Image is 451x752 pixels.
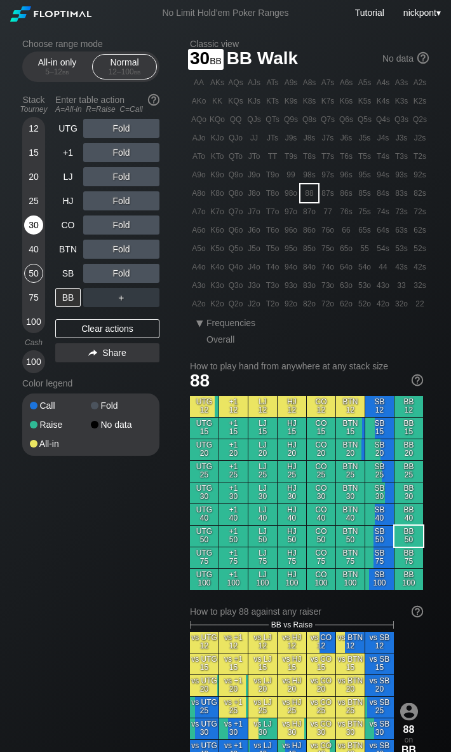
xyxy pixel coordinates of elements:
[219,396,248,417] div: +1 12
[394,439,423,460] div: BB 20
[319,166,337,184] div: 97s
[394,547,423,568] div: BB 75
[248,439,277,460] div: LJ 20
[356,184,374,202] div: 85s
[278,461,306,482] div: HJ 25
[278,504,306,525] div: HJ 40
[282,295,300,313] div: 92o
[278,396,306,417] div: HJ 12
[393,166,410,184] div: 93s
[83,264,159,283] div: Fold
[55,143,81,162] div: +1
[208,295,226,313] div: K2o
[248,526,277,547] div: LJ 50
[227,277,245,294] div: Q3o
[336,439,365,460] div: BTN 20
[282,129,300,147] div: J9s
[190,92,208,110] div: AKo
[307,396,335,417] div: CO 12
[337,221,355,239] div: 66
[365,482,394,503] div: SB 30
[374,111,392,128] div: Q4s
[319,221,337,239] div: 76o
[227,147,245,165] div: QTo
[147,93,161,107] img: help.32db89a4.svg
[264,258,281,276] div: T4o
[17,105,50,114] div: Tourney
[248,461,277,482] div: LJ 25
[374,184,392,202] div: 84s
[394,482,423,503] div: BB 30
[227,166,245,184] div: Q9o
[336,461,365,482] div: BTN 25
[282,277,300,294] div: 93o
[219,439,248,460] div: +1 20
[83,215,159,235] div: Fold
[88,350,97,357] img: share.864f2f62.svg
[300,166,318,184] div: 98s
[245,203,263,221] div: J7o
[24,143,43,162] div: 15
[337,74,355,92] div: A6s
[411,258,429,276] div: 42s
[219,504,248,525] div: +1 40
[208,277,226,294] div: K3o
[416,51,430,65] img: help.32db89a4.svg
[282,258,300,276] div: 94o
[24,288,43,307] div: 75
[55,288,81,307] div: BB
[393,277,410,294] div: 33
[300,221,318,239] div: 86o
[227,203,245,221] div: Q7o
[336,504,365,525] div: BTN 40
[278,547,306,568] div: HJ 75
[410,605,424,619] img: help.32db89a4.svg
[382,53,429,65] div: No data
[134,67,141,76] span: bb
[206,334,246,345] div: Overall
[190,461,219,482] div: UTG 25
[393,74,410,92] div: A3s
[356,203,374,221] div: 75s
[22,373,159,393] div: Color legend
[356,221,374,239] div: 65s
[365,547,394,568] div: SB 75
[55,167,81,186] div: LJ
[190,111,208,128] div: AQo
[55,191,81,210] div: HJ
[24,352,43,371] div: 100
[219,482,248,503] div: +1 30
[248,396,277,417] div: LJ 12
[356,111,374,128] div: Q5s
[282,111,300,128] div: Q9s
[264,166,281,184] div: T9o
[264,184,281,202] div: T8o
[248,482,277,503] div: LJ 30
[393,240,410,257] div: 53s
[374,129,392,147] div: J4s
[365,504,394,525] div: SB 40
[83,143,159,162] div: Fold
[248,547,277,568] div: LJ 75
[225,49,300,70] span: BB Walk
[190,547,219,568] div: UTG 75
[356,258,374,276] div: 54o
[411,111,429,128] div: Q2s
[393,184,410,202] div: 83s
[319,258,337,276] div: 74o
[264,221,281,239] div: T6o
[83,167,159,186] div: Fold
[319,203,337,221] div: 77
[55,119,81,138] div: UTG
[190,184,208,202] div: A8o
[394,504,423,525] div: BB 40
[190,439,219,460] div: UTG 20
[282,203,300,221] div: 97o
[300,74,318,92] div: A8s
[374,147,392,165] div: T4s
[356,240,374,257] div: 55
[227,74,245,92] div: AQs
[245,184,263,202] div: J8o
[411,184,429,202] div: 82s
[227,295,245,313] div: Q2o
